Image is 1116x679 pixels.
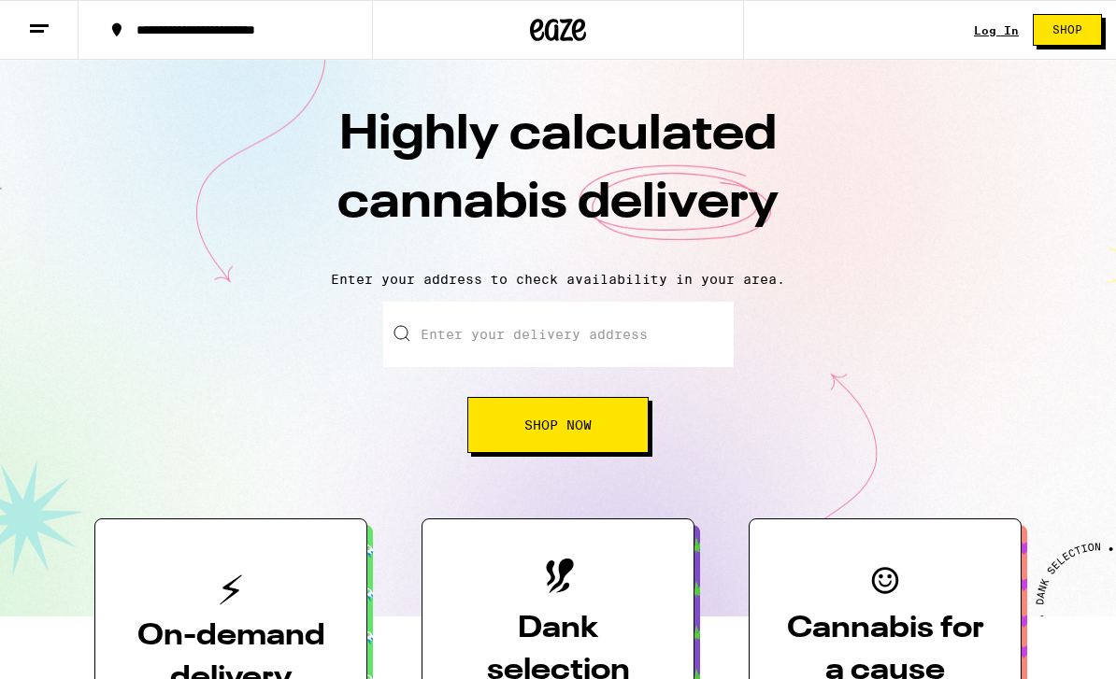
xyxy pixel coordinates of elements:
[383,302,734,367] input: Enter your delivery address
[974,24,1019,36] a: Log In
[19,272,1097,287] p: Enter your address to check availability in your area.
[1019,14,1116,46] a: Shop
[231,102,885,257] h1: Highly calculated cannabis delivery
[467,397,649,453] button: Shop Now
[1033,14,1102,46] button: Shop
[1052,24,1082,35] span: Shop
[524,418,592,431] span: Shop Now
